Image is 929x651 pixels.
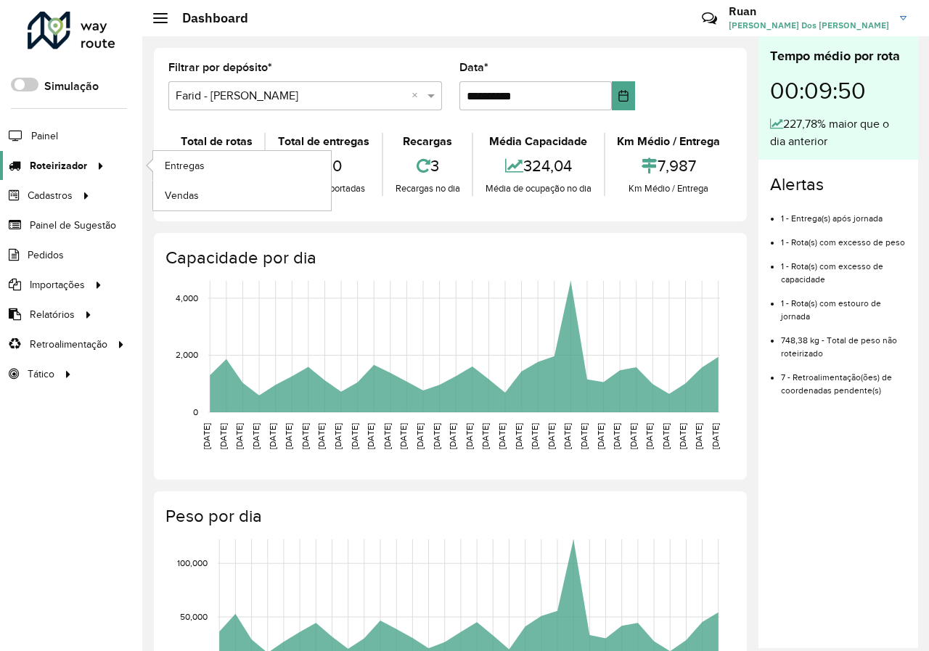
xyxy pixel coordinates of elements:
div: Km Médio / Entrega [609,181,729,196]
span: Relatórios [30,307,75,322]
h4: Capacidade por dia [165,247,732,269]
text: [DATE] [612,423,621,449]
li: 7 - Retroalimentação(ões) de coordenadas pendente(s) [781,360,907,397]
li: 1 - Rota(s) com excesso de capacidade [781,249,907,286]
h4: Alertas [770,174,907,195]
text: [DATE] [251,423,261,449]
h2: Dashboard [168,10,248,26]
text: [DATE] [579,423,589,449]
text: [DATE] [530,423,539,449]
text: 100,000 [177,558,208,568]
a: Contato Rápido [694,3,725,34]
span: Roteirizador [30,158,87,173]
label: Filtrar por depósito [168,59,272,76]
span: Vendas [165,188,199,203]
div: Média Capacidade [477,133,599,150]
text: [DATE] [448,423,457,449]
text: [DATE] [644,423,654,449]
text: [DATE] [333,423,343,449]
div: 00:09:50 [770,66,907,115]
a: Vendas [153,181,331,210]
text: [DATE] [398,423,408,449]
span: Importações [30,277,85,292]
div: 227,78% maior que o dia anterior [770,115,907,150]
a: Entregas [153,151,331,180]
span: Retroalimentação [30,337,107,352]
div: Total de entregas [269,133,377,150]
text: [DATE] [514,423,523,449]
text: [DATE] [629,423,638,449]
text: [DATE] [596,423,605,449]
div: 3 [387,150,468,181]
text: [DATE] [562,423,572,449]
text: [DATE] [300,423,310,449]
div: Km Médio / Entrega [609,133,729,150]
text: [DATE] [268,423,277,449]
label: Simulação [44,78,99,95]
span: Painel de Sugestão [30,218,116,233]
text: [DATE] [350,423,359,449]
text: [DATE] [678,423,687,449]
label: Data [459,59,488,76]
li: 748,38 kg - Total de peso não roteirizado [781,323,907,360]
span: Pedidos [28,247,64,263]
span: Entregas [165,158,205,173]
div: Tempo médio por rota [770,46,907,66]
text: 50,000 [180,612,208,621]
text: 0 [193,407,198,417]
text: [DATE] [366,423,375,449]
text: [DATE] [415,423,425,449]
text: 2,000 [176,351,198,360]
text: [DATE] [547,423,556,449]
span: Tático [28,367,54,382]
text: [DATE] [218,423,228,449]
text: 4,000 [176,293,198,303]
text: [DATE] [661,423,671,449]
span: Cadastros [28,188,73,203]
div: Recargas no dia [387,181,468,196]
h3: Ruan [729,4,889,18]
text: [DATE] [497,423,507,449]
text: [DATE] [202,423,211,449]
li: 1 - Rota(s) com excesso de peso [781,225,907,249]
div: 324,04 [477,150,599,181]
text: [DATE] [432,423,441,449]
text: [DATE] [382,423,392,449]
text: [DATE] [711,423,720,449]
span: Painel [31,128,58,144]
text: [DATE] [464,423,474,449]
text: [DATE] [234,423,244,449]
text: [DATE] [480,423,490,449]
text: [DATE] [694,423,703,449]
div: 7,987 [609,150,729,181]
button: Choose Date [612,81,635,110]
span: [PERSON_NAME] Dos [PERSON_NAME] [729,19,889,32]
div: Média de ocupação no dia [477,181,599,196]
text: [DATE] [284,423,293,449]
div: Total de rotas [172,133,261,150]
li: 1 - Entrega(s) após jornada [781,201,907,225]
h4: Peso por dia [165,506,732,527]
div: Recargas [387,133,468,150]
li: 1 - Rota(s) com estouro de jornada [781,286,907,323]
text: [DATE] [316,423,326,449]
span: Clear all [412,87,424,105]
